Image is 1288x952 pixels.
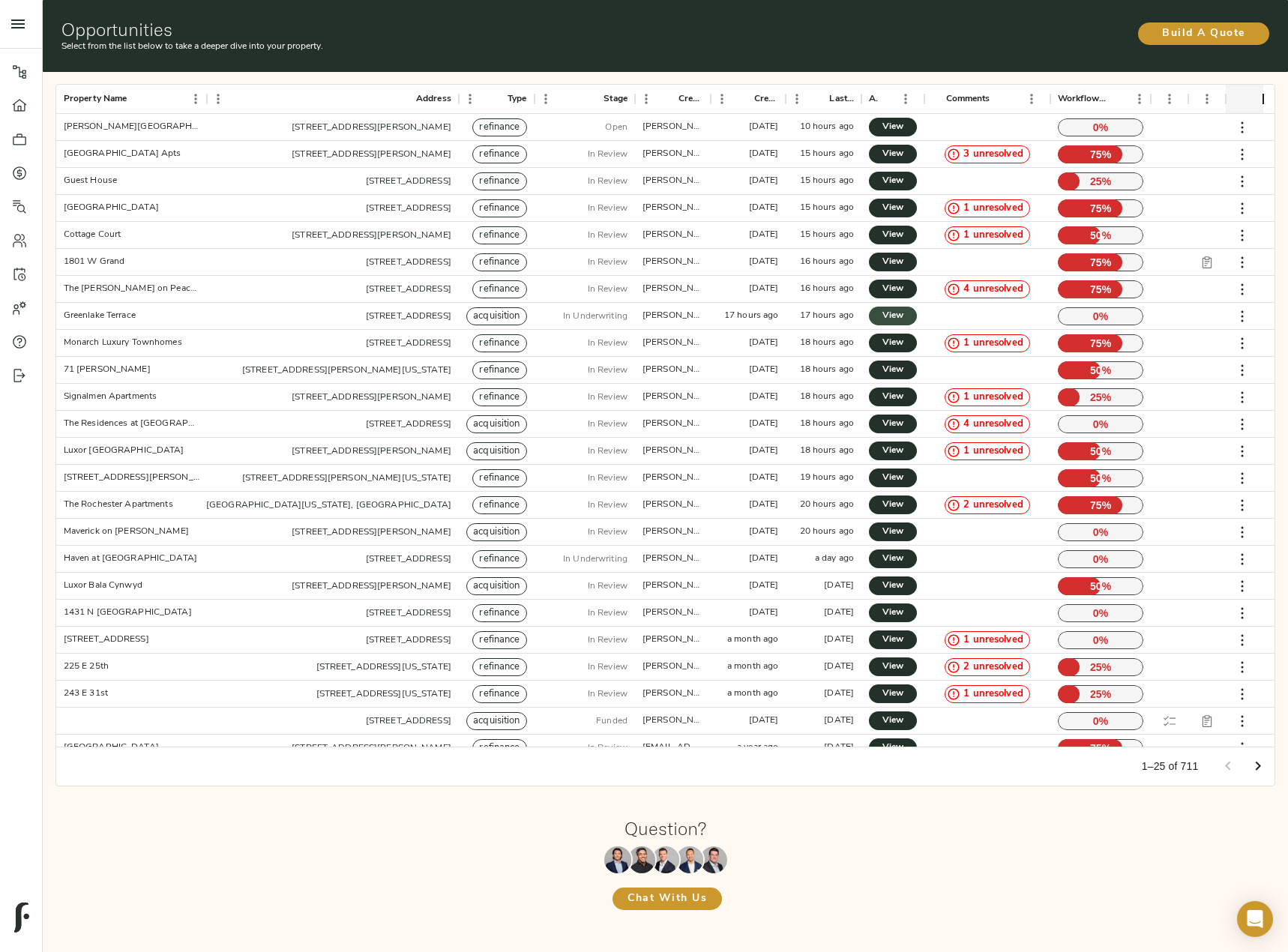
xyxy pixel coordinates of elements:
[1058,496,1143,514] p: 75
[884,713,902,729] span: View
[945,442,1030,460] div: 1 unresolved
[800,175,855,187] div: 15 hours ago
[604,846,631,873] img: Maxwell Wu
[635,85,711,114] div: Created By
[459,85,535,114] div: Type
[64,391,157,403] div: Signalmen Apartments
[588,337,628,350] p: In Review
[64,498,173,511] div: The Rochester Apartments
[869,199,917,217] a: View
[64,525,189,538] div: Maverick on Gilmer
[1153,25,1254,43] span: Build A Quote
[711,88,733,110] button: Menu
[64,121,199,133] div: Garvey Garden Plaza
[56,85,207,114] div: Property Name
[292,393,451,402] a: [STREET_ADDRESS][PERSON_NAME]
[749,148,779,160] div: 2 days ago
[884,578,902,594] span: View
[1102,579,1112,594] span: %
[467,445,526,459] span: acquisition
[700,846,727,873] img: Justin Stamp
[1102,498,1112,513] span: %
[829,85,854,114] div: Last Updated
[64,256,125,268] div: 1801 W Grand
[588,391,628,404] p: In Review
[884,524,902,540] span: View
[1150,88,1171,109] button: Sort
[1102,282,1112,297] span: %
[957,229,1029,243] span: 1 unresolved
[800,472,855,484] div: 19 hours ago
[207,85,459,114] div: Address
[733,88,754,109] button: Sort
[884,659,902,675] span: View
[957,418,1029,432] span: 4 unresolved
[207,88,229,110] button: Menu
[1099,552,1109,567] span: %
[749,364,779,376] div: 13 days ago
[815,552,854,565] div: a day ago
[1102,147,1112,162] span: %
[945,685,1030,703] div: 1 unresolved
[749,472,779,484] div: 13 days ago
[508,85,527,114] div: Type
[884,335,902,351] span: View
[643,229,703,241] div: zach@fulcrumlendingcorp.com
[724,310,779,322] div: 17 hours ago
[678,85,703,114] div: Created By
[924,85,1050,114] div: Comments
[473,498,526,513] span: refinance
[749,498,779,511] div: 19 days ago
[945,631,1030,649] div: 1 unresolved
[957,498,1029,513] span: 2 unresolved
[884,470,902,486] span: View
[643,283,703,295] div: justin@fulcrumlendingcorp.com
[473,229,526,243] span: refinance
[473,472,526,486] span: refinance
[869,684,917,703] a: View
[1128,88,1151,110] button: Menu
[1099,417,1109,432] span: %
[64,283,199,295] div: The Byron on Peachtree
[884,146,902,162] span: View
[588,445,628,458] p: In Review
[1058,199,1143,217] p: 75
[473,121,526,135] span: refinance
[869,334,917,352] a: View
[1058,550,1143,568] p: 0
[800,364,855,376] div: 18 hours ago
[800,525,855,538] div: 20 hours ago
[957,202,1029,216] span: 1 unresolved
[1102,255,1112,270] span: %
[588,202,628,215] p: In Review
[884,632,902,648] span: View
[643,337,703,349] div: justin@fulcrumlendingcorp.com
[800,229,855,241] div: 15 hours ago
[473,202,526,216] span: refinance
[64,229,121,241] div: Cottage Court
[894,88,917,110] button: Menu
[1058,388,1143,406] p: 25
[30,501,451,510] a: 3939 [PERSON_NAME] [PERSON_NAME] [GEOGRAPHIC_DATA][US_STATE], [GEOGRAPHIC_DATA]
[1102,363,1112,378] span: %
[869,576,917,595] a: View
[884,605,902,621] span: View
[1099,120,1109,135] span: %
[1058,118,1143,136] p: 0
[786,88,808,110] button: Menu
[292,582,451,591] a: [STREET_ADDRESS][PERSON_NAME]
[878,88,899,109] button: Sort
[869,226,917,244] a: View
[884,389,902,405] span: View
[563,310,628,323] p: In Underwriting
[64,175,117,187] div: Guest House
[1058,523,1143,541] p: 0
[1050,85,1151,114] div: Workflow Progress
[711,85,786,114] div: Created
[635,88,657,110] button: Menu
[884,362,902,378] span: View
[946,85,990,114] div: Comments
[1102,174,1112,189] span: %
[366,285,451,294] a: [STREET_ADDRESS]
[800,310,855,322] div: 17 hours ago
